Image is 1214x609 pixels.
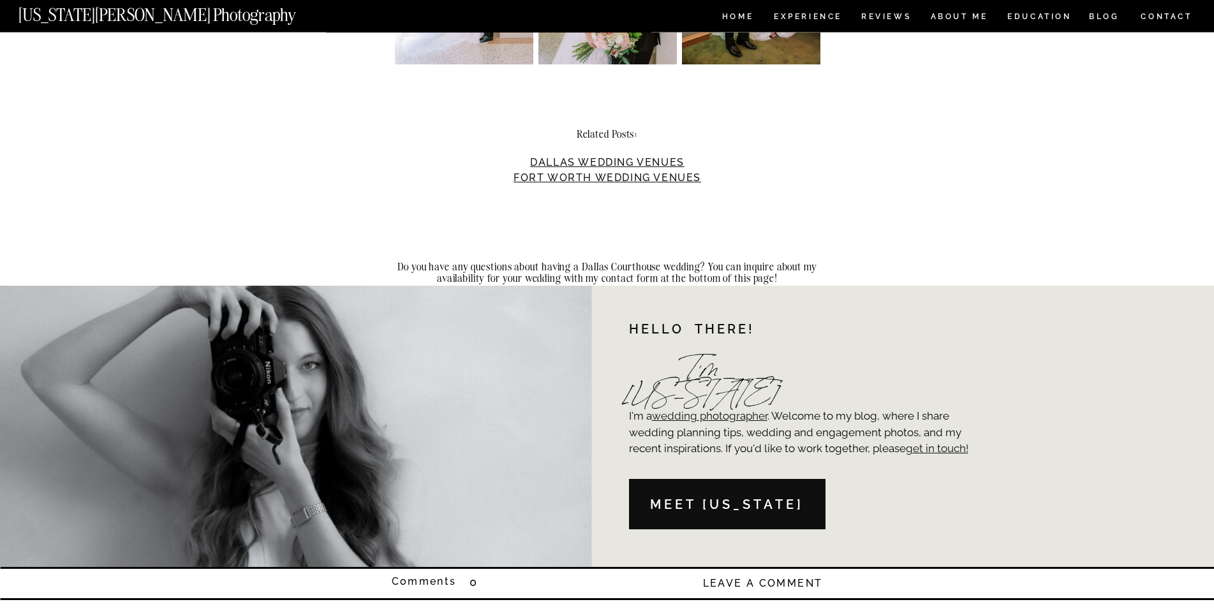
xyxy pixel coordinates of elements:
h2: I'm [US_STATE] [623,362,781,386]
a: Comments [392,576,528,591]
p: I'm a . Welcome to my blog, where I share wedding planning tips, wedding and engagement photos, a... [629,408,977,479]
a: Meet [US_STATE] [634,495,820,515]
h2: Do you have any questions about having a Dallas Courthouse wedding? You can inquire about my avai... [395,261,820,284]
h2: Related Posts: [395,128,820,140]
a: wedding photographer [652,409,767,422]
h1: Hello there! [629,323,959,339]
a: Fort Worth Wedding Venues [514,172,701,184]
a: REVIEWS [861,13,909,24]
a: ABOUT ME [930,13,988,24]
a: BLOG [1089,13,1120,24]
a: HOME [720,13,756,24]
a: Dallas Wedding Venues [530,156,685,168]
a: EDUCATION [1006,13,1073,24]
a: Experience [774,13,841,24]
a: [US_STATE][PERSON_NAME] Photography [19,6,339,17]
div: 0 [470,575,523,592]
a: LEAVE A COMMENT [681,576,823,591]
a: CONTACT [1140,10,1193,24]
a: get in touch! [906,442,968,455]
